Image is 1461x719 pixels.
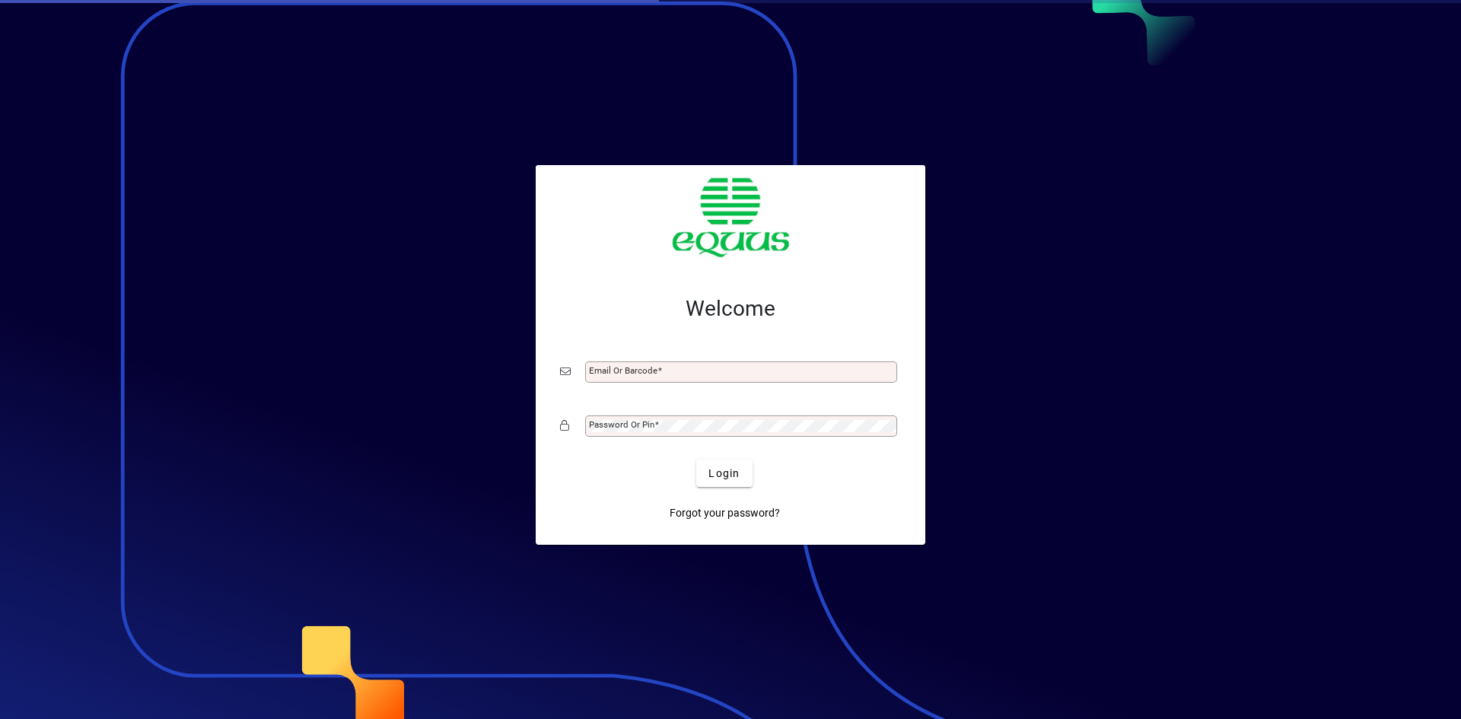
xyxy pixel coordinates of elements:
a: Forgot your password? [664,499,786,527]
button: Login [696,460,752,487]
span: Login [708,466,740,482]
mat-label: Password or Pin [589,419,654,430]
span: Forgot your password? [670,505,780,521]
mat-label: Email or Barcode [589,365,657,376]
h2: Welcome [560,296,901,322]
